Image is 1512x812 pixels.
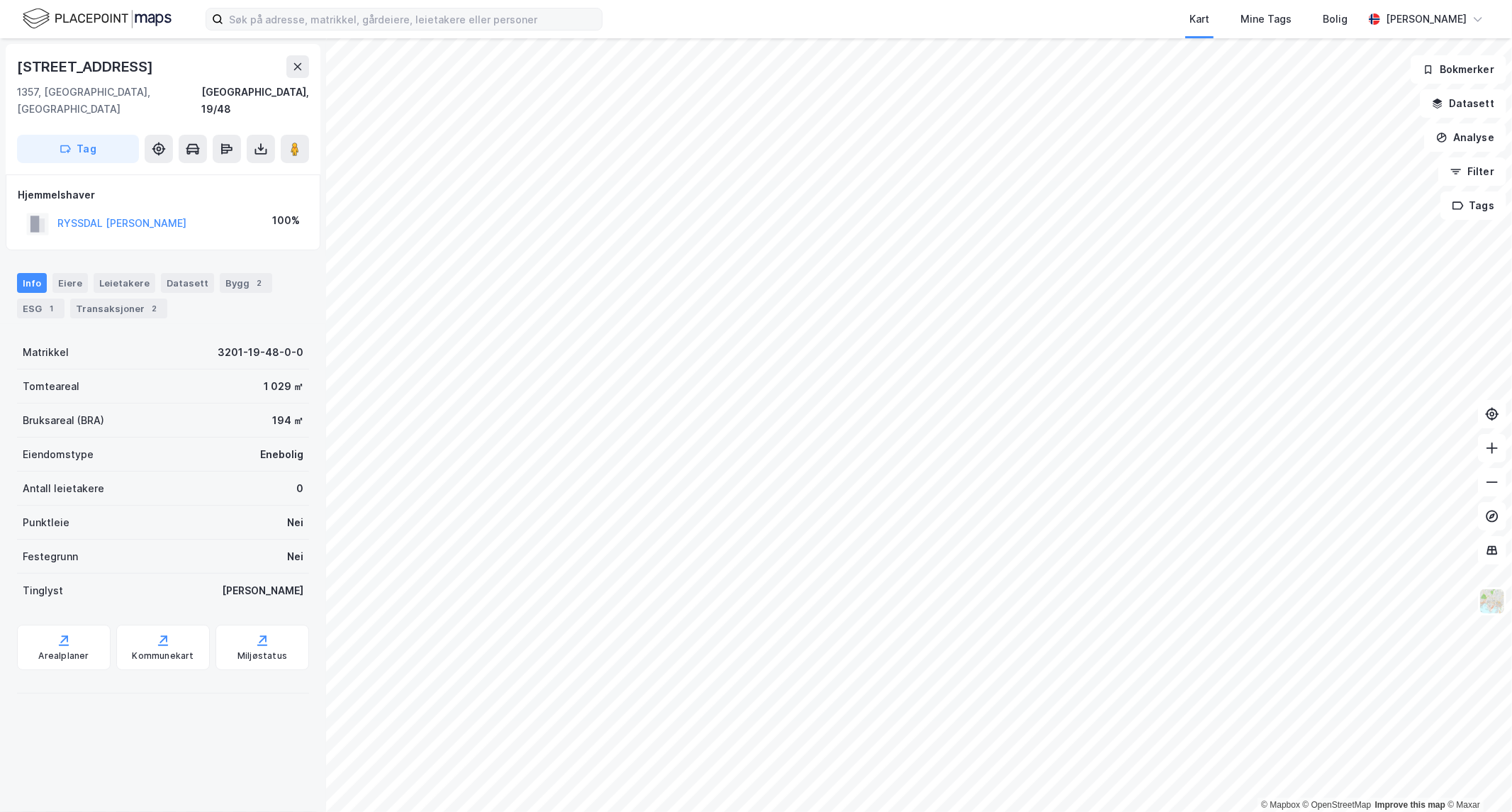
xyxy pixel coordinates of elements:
img: logo.f888ab2527a4732fd821a326f86c7f29.svg [23,6,172,31]
div: 100% [272,212,300,229]
div: [GEOGRAPHIC_DATA], 19/48 [201,84,309,118]
div: Nei [287,548,303,565]
div: Tomteareal [23,378,79,395]
div: [STREET_ADDRESS] [17,55,156,78]
div: 3201-19-48-0-0 [218,344,303,361]
div: 1357, [GEOGRAPHIC_DATA], [GEOGRAPHIC_DATA] [17,84,201,118]
div: Transaksjoner [70,299,167,318]
div: [PERSON_NAME] [222,582,303,599]
div: Bolig [1323,11,1348,28]
div: 1 029 ㎡ [264,378,303,395]
div: Nei [287,514,303,531]
div: Kart [1189,11,1209,28]
div: Festegrunn [23,548,78,565]
button: Tag [17,135,139,163]
div: Mine Tags [1241,11,1292,28]
div: 194 ㎡ [272,412,303,429]
div: Leietakere [94,273,155,293]
div: Matrikkel [23,344,69,361]
div: Miljøstatus [237,650,287,662]
div: Eiendomstype [23,446,94,463]
div: 2 [147,301,162,316]
a: Improve this map [1375,800,1445,810]
button: Analyse [1424,123,1506,152]
div: 2 [252,276,267,290]
div: Info [17,273,47,293]
iframe: Chat Widget [1441,744,1512,812]
input: Søk på adresse, matrikkel, gårdeiere, leietakere eller personer [223,9,602,30]
button: Tags [1440,191,1506,220]
div: ESG [17,299,65,318]
button: Filter [1438,157,1506,186]
div: 0 [296,480,303,497]
div: Bruksareal (BRA) [23,412,104,429]
button: Datasett [1420,89,1506,118]
div: Arealplaner [38,650,89,662]
button: Bokmerker [1411,55,1506,84]
div: Bygg [220,273,272,293]
div: Eiere [52,273,88,293]
div: Datasett [161,273,214,293]
a: OpenStreetMap [1303,800,1372,810]
div: 1 [45,301,59,316]
div: Kommunekart [132,650,194,662]
div: Enebolig [260,446,303,463]
div: Tinglyst [23,582,63,599]
div: [PERSON_NAME] [1386,11,1467,28]
div: Kontrollprogram for chat [1441,744,1512,812]
a: Mapbox [1261,800,1300,810]
div: Hjemmelshaver [18,187,308,204]
img: Z [1479,588,1506,615]
div: Antall leietakere [23,480,104,497]
div: Punktleie [23,514,69,531]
